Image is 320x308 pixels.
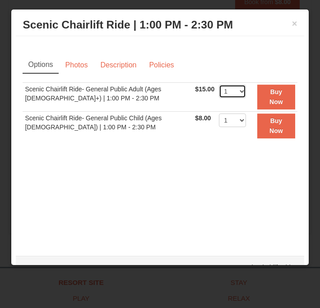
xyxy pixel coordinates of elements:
a: Photos [60,57,94,74]
h3: Scenic Chairlift Ride | 1:00 PM - 2:30 PM [23,18,297,32]
a: Options [23,57,58,74]
a: Description [94,57,142,74]
div: Massanutten Scenic Chairlift Rides [16,256,304,279]
td: Scenic Chairlift Ride- General Public Child (Ages [DEMOGRAPHIC_DATA]) | 1:00 PM - 2:30 PM [23,111,193,140]
a: Policies [143,57,180,74]
td: Scenic Chairlift Ride- General Public Adult (Ages [DEMOGRAPHIC_DATA]+) | 1:00 PM - 2:30 PM [23,83,193,112]
strong: Buy Now [269,88,283,105]
span: $8.00 [195,114,211,122]
button: Buy Now [257,85,295,109]
button: Buy Now [257,114,295,138]
strong: Buy Now [269,117,283,134]
span: $15.00 [195,85,214,93]
button: × [292,19,297,28]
